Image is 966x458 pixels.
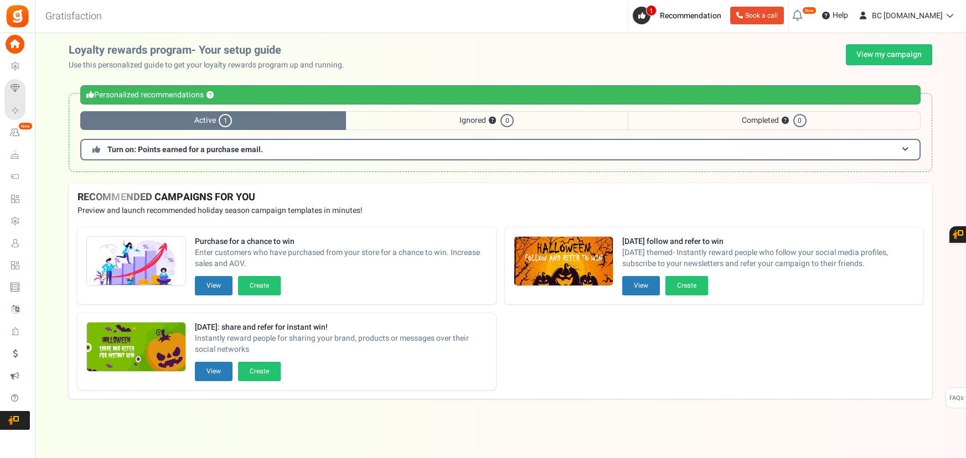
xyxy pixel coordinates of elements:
img: Recommended Campaigns [87,237,185,287]
p: Use this personalized guide to get your loyalty rewards program up and running. [69,60,353,71]
button: ? [206,92,214,99]
span: Turn on: Points earned for a purchase email. [107,144,263,155]
strong: [DATE] follow and refer to win [622,236,915,247]
strong: [DATE]: share and refer for instant win! [195,322,487,333]
button: ? [782,117,789,124]
img: Gratisfaction [5,4,30,29]
span: 0 [793,114,807,127]
img: Recommended Campaigns [87,322,185,372]
span: FAQs [949,388,964,409]
a: 1 Recommendation [633,7,726,24]
span: BC [DOMAIN_NAME] [872,10,943,22]
span: Help [830,10,848,21]
strong: Purchase for a chance to win [195,236,487,247]
button: Create [665,276,708,295]
span: Active [80,111,346,130]
em: New [18,122,33,130]
span: Recommendation [660,10,721,22]
span: 0 [500,114,514,127]
span: Completed [628,111,921,130]
em: New [802,7,817,14]
a: View my campaign [846,44,932,65]
button: Create [238,276,281,295]
button: View [195,276,233,295]
button: ? [489,117,496,124]
span: 1 [219,114,232,127]
button: View [622,276,660,295]
h3: Gratisfaction [33,6,114,28]
a: Book a call [730,7,784,24]
button: Create [238,362,281,381]
a: Help [818,7,853,24]
a: New [4,123,30,142]
h2: Loyalty rewards program- Your setup guide [69,44,353,56]
img: Recommended Campaigns [514,237,613,287]
button: View [195,362,233,381]
span: Enter customers who have purchased from your store for a chance to win. Increase sales and AOV. [195,247,487,269]
h4: RECOMMENDED CAMPAIGNS FOR YOU [78,192,923,203]
p: Preview and launch recommended holiday season campaign templates in minutes! [78,205,923,216]
span: Ignored [346,111,627,130]
span: 1 [646,5,657,16]
span: Instantly reward people for sharing your brand, products or messages over their social networks [195,333,487,355]
div: Personalized recommendations [80,85,921,105]
span: [DATE] themed- Instantly reward people who follow your social media profiles, subscribe to your n... [622,247,915,269]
